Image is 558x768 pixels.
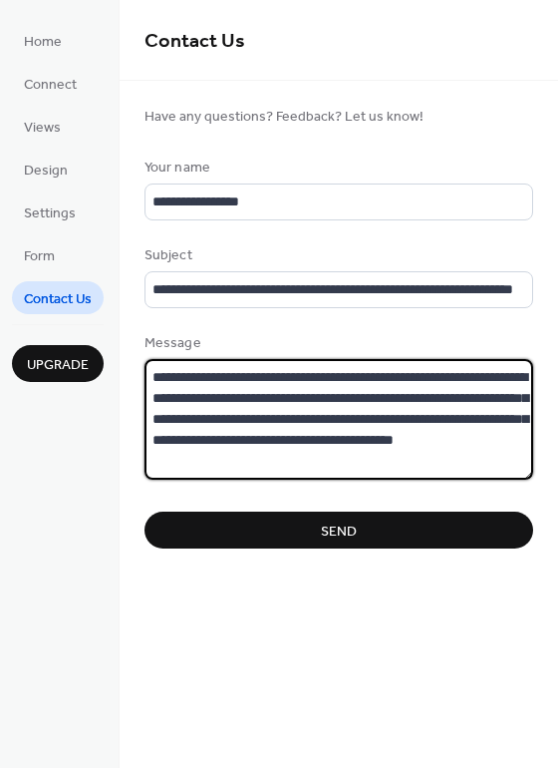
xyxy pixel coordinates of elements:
[12,24,74,57] a: Home
[144,512,533,549] button: Send
[24,75,77,96] span: Connect
[144,245,529,266] div: Subject
[12,345,104,382] button: Upgrade
[144,333,529,354] div: Message
[24,289,92,310] span: Contact Us
[24,161,68,182] span: Design
[12,281,104,314] a: Contact Us
[24,32,62,53] span: Home
[12,153,80,186] a: Design
[12,238,67,271] a: Form
[27,355,89,376] span: Upgrade
[24,246,55,267] span: Form
[12,110,73,143] a: Views
[321,522,357,543] span: Send
[144,22,245,61] span: Contact Us
[12,195,88,228] a: Settings
[144,107,533,128] span: Have any questions? Feedback? Let us know!
[144,158,529,179] div: Your name
[12,67,89,100] a: Connect
[24,118,61,139] span: Views
[24,203,76,224] span: Settings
